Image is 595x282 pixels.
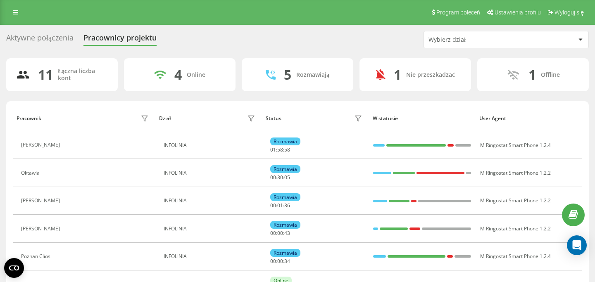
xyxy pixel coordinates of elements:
div: Open Intercom Messenger [567,235,587,255]
div: INFOLINIA [164,142,257,148]
div: Poznan Clios [21,254,52,259]
span: 58 [277,146,283,153]
span: 00 [270,230,276,237]
div: INFOLINIA [164,170,257,176]
div: Nie przeszkadzać [406,71,455,78]
span: M Ringostat Smart Phone 1.2.4 [480,253,551,260]
div: [PERSON_NAME] [21,198,62,204]
div: Rozmawia [270,193,300,201]
span: 01 [270,146,276,153]
div: Status [266,116,281,121]
div: W statusie [373,116,472,121]
div: : : [270,258,290,264]
div: Pracownicy projektu [83,33,157,46]
span: 34 [284,258,290,265]
div: [PERSON_NAME] [21,142,62,148]
div: Aktywne połączenia [6,33,74,46]
span: 05 [284,174,290,181]
div: Wybierz dział [428,36,527,43]
div: Rozmawiają [296,71,329,78]
div: : : [270,203,290,209]
div: Rozmawia [270,137,300,145]
span: M Ringostat Smart Phone 1.2.2 [480,225,551,232]
div: Online [187,71,205,78]
span: Program poleceń [436,9,480,16]
div: 5 [284,67,291,83]
span: 00 [270,174,276,181]
div: 11 [38,67,53,83]
div: User Agent [479,116,578,121]
span: 01 [277,202,283,209]
div: Łączna liczba kont [58,68,108,82]
span: 00 [277,230,283,237]
button: Open CMP widget [4,258,24,278]
span: 43 [284,230,290,237]
div: [PERSON_NAME] [21,226,62,232]
div: Rozmawia [270,221,300,229]
div: Rozmawia [270,165,300,173]
div: Oktawia [21,170,42,176]
span: 00 [270,258,276,265]
div: 1 [394,67,401,83]
div: 1 [528,67,536,83]
span: 00 [270,202,276,209]
div: 4 [174,67,182,83]
div: INFOLINIA [164,198,257,204]
span: 30 [277,174,283,181]
span: M Ringostat Smart Phone 1.2.2 [480,197,551,204]
span: 00 [277,258,283,265]
span: 58 [284,146,290,153]
div: Rozmawia [270,249,300,257]
div: : : [270,175,290,180]
div: : : [270,147,290,153]
span: 36 [284,202,290,209]
div: Dział [159,116,171,121]
span: M Ringostat Smart Phone 1.2.2 [480,169,551,176]
div: : : [270,230,290,236]
div: INFOLINIA [164,226,257,232]
div: INFOLINIA [164,254,257,259]
div: Offline [541,71,560,78]
div: Pracownik [17,116,41,121]
span: M Ringostat Smart Phone 1.2.4 [480,142,551,149]
span: Wyloguj się [555,9,584,16]
span: Ustawienia profilu [495,9,541,16]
